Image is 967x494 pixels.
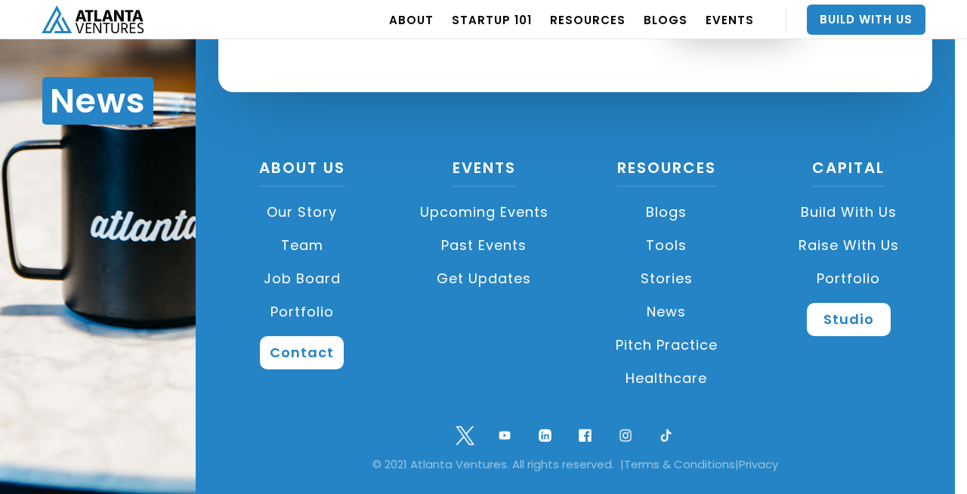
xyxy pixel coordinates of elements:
[656,425,676,446] img: tik tok logo
[765,229,932,262] a: Raise with Us
[259,157,345,187] a: About US
[583,229,750,262] a: Tools
[400,229,567,262] a: Past Events
[218,196,385,229] a: Our Story
[453,157,516,187] a: Events
[624,456,735,472] a: Terms & Conditions
[583,362,750,395] a: Healthcare
[575,425,595,446] img: facebook logo
[218,295,385,329] a: Portfolio
[583,295,750,329] a: News
[218,457,932,472] div: © 2021 Atlanta Ventures. All rights reserved. | |
[495,425,515,446] img: youtube symbol
[400,262,567,295] a: Get Updates
[812,157,885,187] a: CAPITAL
[765,196,932,229] a: Build with us
[535,425,555,446] img: linkedin logo
[218,229,385,262] a: Team
[260,336,344,369] a: Contact
[42,77,153,125] h1: News
[583,329,750,362] a: Pitch Practice
[616,425,636,446] img: ig symbol
[583,196,750,229] a: Blogs
[807,5,925,35] a: Build With Us
[583,262,750,295] a: Stories
[739,456,778,472] a: Privacy
[218,262,385,295] a: Job Board
[765,262,932,295] a: Portfolio
[617,157,716,187] a: Resources
[400,196,567,229] a: Upcoming Events
[807,303,891,336] a: Studio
